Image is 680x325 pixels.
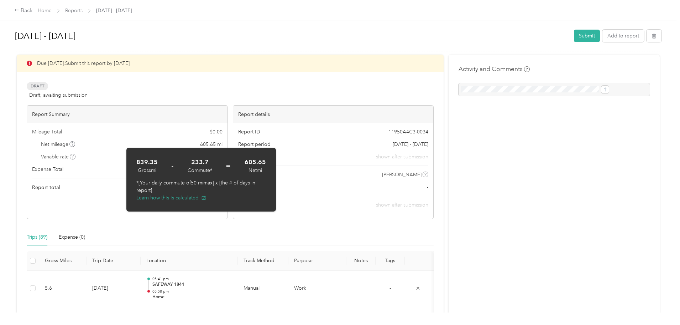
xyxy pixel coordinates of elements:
[238,251,288,271] th: Track Method
[288,271,346,306] td: Work
[136,158,158,167] strong: 839.35
[65,7,83,14] a: Reports
[376,251,405,271] th: Tags
[238,271,288,306] td: Manual
[27,82,48,90] span: Draft
[15,27,569,45] h1: Aug 1 - 31, 2025
[152,312,232,317] p: 05:02 pm
[29,91,88,99] span: Draft, awaiting submission
[39,251,87,271] th: Gross Miles
[136,194,206,202] button: Learn how this is calculated
[171,161,174,171] span: -
[138,167,156,174] div: Gross mi
[152,289,232,294] p: 05:58 pm
[141,251,237,271] th: Location
[188,167,212,174] div: Commute*
[41,141,75,148] span: Net mileage
[346,251,376,271] th: Notes
[210,128,223,136] span: $ 0.00
[459,65,530,73] h4: Activity and Comments
[152,276,232,281] p: 05:41 pm
[136,179,266,194] p: *[Your daily commute of 50 mi max] x [the # of days in report]
[245,158,266,167] strong: 605.65
[376,153,428,161] span: shown after submission
[32,166,63,173] span: Expense Total
[602,30,644,42] button: Add to report
[574,30,600,42] button: Submit
[87,271,141,306] td: [DATE]
[388,128,428,136] span: 11950A4C3-0034
[27,106,227,123] div: Report Summary
[288,251,346,271] th: Purpose
[233,106,434,123] div: Report details
[38,7,52,14] a: Home
[32,128,62,136] span: Mileage Total
[249,167,262,174] div: Net mi
[14,6,33,15] div: Back
[32,184,61,191] span: Report total
[87,251,141,271] th: Trip Date
[191,158,209,167] strong: 233.7
[389,285,391,291] span: -
[393,141,428,148] span: [DATE] - [DATE]
[238,141,271,148] span: Report period
[41,153,76,161] span: Variable rate
[376,202,428,208] span: shown after submission
[27,233,47,241] div: Trips (89)
[382,171,422,178] span: [PERSON_NAME]
[59,233,85,241] div: Expense (0)
[200,141,223,148] span: 605.65 mi
[17,55,444,72] div: Due [DATE]. Submit this report by [DATE]
[238,128,260,136] span: Report ID
[39,271,87,306] td: 5.6
[427,183,428,191] span: -
[96,7,132,14] span: [DATE] - [DATE]
[152,281,232,288] p: SAFEWAY 1844
[640,285,680,325] iframe: Everlance-gr Chat Button Frame
[152,294,232,300] p: Home
[226,161,231,171] span: =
